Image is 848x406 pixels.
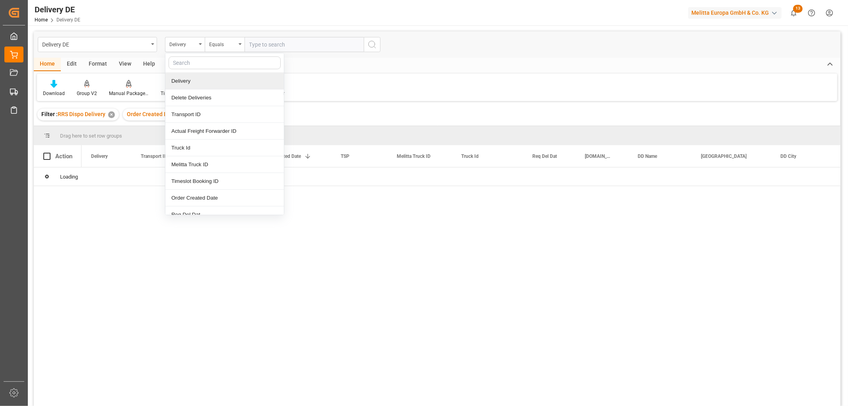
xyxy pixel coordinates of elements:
span: Filter : [41,111,58,117]
div: Delete Deliveries [165,89,284,106]
span: Transport ID [141,153,167,159]
div: Delivery DE [42,39,148,49]
span: Delivery [91,153,108,159]
span: DD Name [638,153,657,159]
div: Equals [209,39,236,48]
div: Format [83,58,113,71]
div: Edit [61,58,83,71]
button: open menu [38,37,157,52]
div: Truck Id [165,140,284,156]
button: search button [364,37,380,52]
div: Action [55,153,72,160]
span: [GEOGRAPHIC_DATA] [701,153,747,159]
div: Transport ID [165,106,284,123]
button: close menu [165,37,205,52]
span: Melitta Truck ID [397,153,431,159]
span: Order Created Date [127,111,176,117]
div: Delivery [169,39,196,48]
span: Drag here to set row groups [60,133,122,139]
div: Actual Freight Forwarder ID [165,123,284,140]
input: Type to search [245,37,364,52]
span: Loading [60,174,78,180]
span: [DOMAIN_NAME] Dat [585,153,611,159]
div: Manual Package TypeDetermination [109,90,149,97]
a: Home [35,17,48,23]
span: Req Del Dat [532,153,557,159]
div: Melitta Truck ID [165,156,284,173]
span: RRS Dispo Delivery [58,111,105,117]
span: DD City [780,153,796,159]
span: Truck Id [461,153,479,159]
span: 13 [793,5,803,13]
input: Search [169,56,281,69]
button: open menu [205,37,245,52]
div: ✕ [108,111,115,118]
div: Group V2 [77,90,97,97]
div: Delivery DE [35,4,80,16]
div: View [113,58,137,71]
div: Home [34,58,61,71]
div: Delivery [165,73,284,89]
div: Melitta Europa GmbH & Co. KG [688,7,782,19]
span: TSP [341,153,349,159]
div: Download [43,90,65,97]
div: Req Del Dat [165,206,284,223]
div: Timeslot Booking Report [161,90,200,97]
div: Help [137,58,161,71]
button: Help Center [803,4,821,22]
button: Melitta Europa GmbH & Co. KG [688,5,785,20]
div: Timeslot Booking ID [165,173,284,190]
div: Order Created Date [165,190,284,206]
button: show 13 new notifications [785,4,803,22]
